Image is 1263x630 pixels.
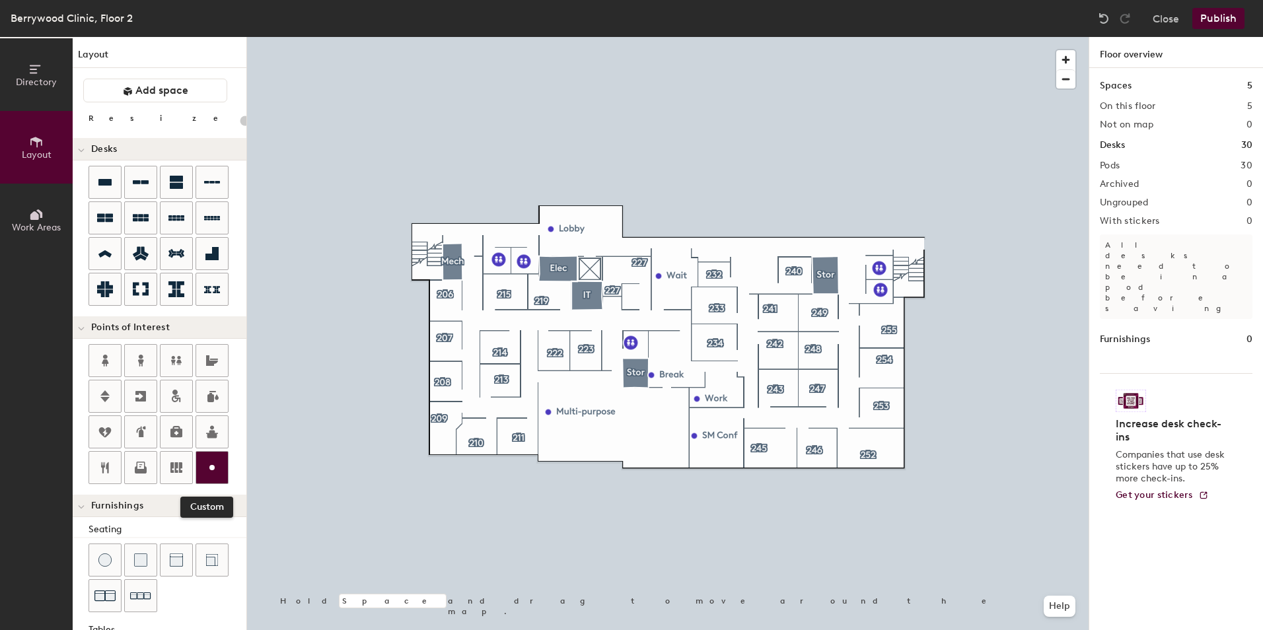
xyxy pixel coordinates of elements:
[1247,101,1252,112] h2: 5
[1100,197,1149,208] h2: Ungrouped
[170,553,183,567] img: Couch (middle)
[1100,234,1252,319] p: All desks need to be in a pod before saving
[91,501,143,511] span: Furnishings
[1192,8,1245,29] button: Publish
[1100,101,1156,112] h2: On this floor
[1153,8,1179,29] button: Close
[196,543,229,577] button: Couch (corner)
[1100,120,1153,130] h2: Not on map
[16,77,57,88] span: Directory
[1116,490,1209,501] a: Get your stickers
[89,579,122,612] button: Couch (x2)
[91,322,170,333] span: Points of Interest
[22,149,52,160] span: Layout
[1044,596,1075,617] button: Help
[73,48,246,68] h1: Layout
[1241,138,1252,153] h1: 30
[124,579,157,612] button: Couch (x3)
[83,79,227,102] button: Add space
[1097,12,1110,25] img: Undo
[160,543,193,577] button: Couch (middle)
[130,586,151,606] img: Couch (x3)
[89,113,235,123] div: Resize
[91,144,117,155] span: Desks
[1100,160,1120,171] h2: Pods
[11,10,133,26] div: Berrywood Clinic, Floor 2
[1246,216,1252,227] h2: 0
[1116,489,1193,501] span: Get your stickers
[1241,160,1252,171] h2: 30
[1116,449,1229,485] p: Companies that use desk stickers have up to 25% more check-ins.
[1246,179,1252,190] h2: 0
[1089,37,1263,68] h1: Floor overview
[1118,12,1132,25] img: Redo
[1100,79,1132,93] h1: Spaces
[1100,216,1160,227] h2: With stickers
[94,585,116,606] img: Couch (x2)
[89,522,246,537] div: Seating
[1116,390,1146,412] img: Sticker logo
[1100,179,1139,190] h2: Archived
[1100,138,1125,153] h1: Desks
[89,543,122,577] button: Stool
[1246,120,1252,130] h2: 0
[134,553,147,567] img: Cushion
[1247,79,1252,93] h1: 5
[124,543,157,577] button: Cushion
[196,451,229,484] button: Custom
[98,553,112,567] img: Stool
[205,553,219,567] img: Couch (corner)
[12,222,61,233] span: Work Areas
[1246,197,1252,208] h2: 0
[1246,332,1252,347] h1: 0
[135,84,188,97] span: Add space
[1116,417,1229,444] h4: Increase desk check-ins
[1100,332,1150,347] h1: Furnishings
